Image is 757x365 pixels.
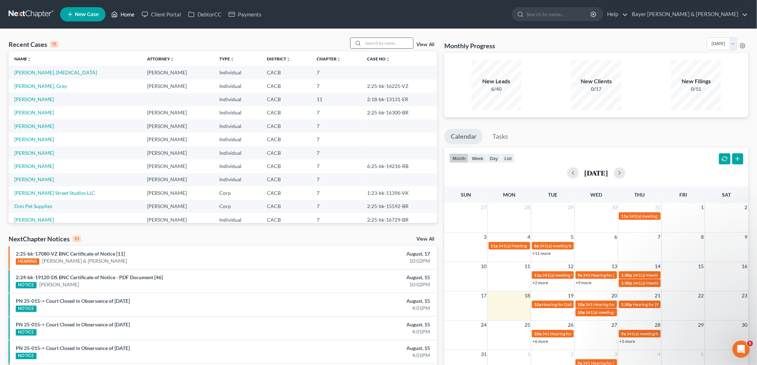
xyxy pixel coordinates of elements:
[700,233,705,241] span: 8
[621,272,632,278] span: 1:30p
[142,133,214,146] td: [PERSON_NAME]
[486,129,514,144] a: Tasks
[297,328,430,335] div: 4:01PM
[108,8,138,21] a: Home
[142,186,214,199] td: [PERSON_NAME]
[214,93,262,106] td: Individual
[611,262,618,271] span: 13
[567,321,575,329] span: 26
[671,85,721,93] div: 0/15
[698,321,705,329] span: 29
[220,56,235,61] a: Typeunfold_more
[472,85,522,93] div: 6/40
[142,213,214,226] td: [PERSON_NAME]
[480,262,488,271] span: 10
[524,262,531,271] span: 11
[629,8,748,21] a: Bayer [PERSON_NAME] & [PERSON_NAME]
[747,341,753,346] span: 5
[679,192,687,198] span: Fri
[261,79,311,93] td: CACB
[297,281,430,288] div: 10:02PM
[14,96,54,102] a: [PERSON_NAME]
[214,186,262,199] td: Corp
[214,133,262,146] td: Individual
[311,173,361,186] td: 7
[214,66,262,79] td: Individual
[619,339,635,344] a: +5 more
[700,350,705,359] span: 5
[461,192,471,198] span: Sun
[586,310,655,315] span: 341(a) meeting for [PERSON_NAME]
[534,302,541,307] span: 10a
[585,169,608,177] h2: [DATE]
[635,192,645,198] span: Thu
[548,192,558,198] span: Tue
[621,280,632,286] span: 1:30p
[629,213,698,219] span: 341(a) meeting for [PERSON_NAME]
[361,186,437,199] td: 1:23-bk-11396-VK
[14,176,54,182] a: [PERSON_NAME]
[483,233,488,241] span: 3
[297,250,430,257] div: August, 17
[214,106,262,119] td: Individual
[698,262,705,271] span: 15
[14,136,54,142] a: [PERSON_NAME]
[604,8,628,21] a: Help
[722,192,731,198] span: Sat
[230,57,235,61] i: unfold_more
[261,159,311,173] td: CACB
[361,93,437,106] td: 2:18-bk-13131-ER
[578,302,585,307] span: 10a
[147,56,175,61] a: Attorneyunfold_more
[297,345,430,352] div: August, 15
[487,153,501,163] button: day
[16,251,125,257] a: 2:25-bk-17080-VZ BNC Certificate of Notice [11]
[444,41,495,50] h3: Monthly Progress
[480,350,488,359] span: 31
[571,85,621,93] div: 0/17
[14,163,54,169] a: [PERSON_NAME]
[337,57,341,61] i: unfold_more
[16,298,130,304] a: PN 25-015-> Court Closed in Observance of [DATE]
[534,331,541,336] span: 10a
[700,203,705,212] span: 1
[311,66,361,79] td: 7
[469,153,487,163] button: week
[14,83,67,89] a: [PERSON_NAME], Grey
[261,186,311,199] td: CACB
[261,146,311,159] td: CACB
[75,12,99,17] span: New Case
[621,331,626,336] span: 9a
[261,66,311,79] td: CACB
[14,109,54,115] a: [PERSON_NAME]
[698,291,705,300] span: 22
[480,321,488,329] span: 24
[297,257,430,265] div: 10:02PM
[416,42,434,47] a: View All
[532,339,548,344] a: +6 more
[73,236,81,242] div: 10
[142,173,214,186] td: [PERSON_NAME]
[654,291,661,300] span: 21
[185,8,225,21] a: DebtorCC
[361,79,437,93] td: 2:25-bk-16225-VZ
[576,280,592,285] a: +9 more
[532,251,551,256] a: +11 more
[214,79,262,93] td: Individual
[214,146,262,159] td: Individual
[16,306,36,312] div: NOTICE
[416,237,434,242] a: View All
[361,159,437,173] td: 6:25-bk-14216-RB
[297,321,430,328] div: August, 15
[311,79,361,93] td: 7
[261,119,311,133] td: CACB
[14,56,31,61] a: Nameunfold_more
[733,341,750,358] iframe: Intercom live chat
[657,233,661,241] span: 7
[14,203,52,209] a: Don Pet Supplies
[539,243,609,248] span: 341(a) meeting for [PERSON_NAME]
[14,190,95,196] a: [PERSON_NAME] Street Studios LLC
[534,243,539,248] span: 8a
[363,38,413,48] input: Search by name...
[50,41,58,48] div: 15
